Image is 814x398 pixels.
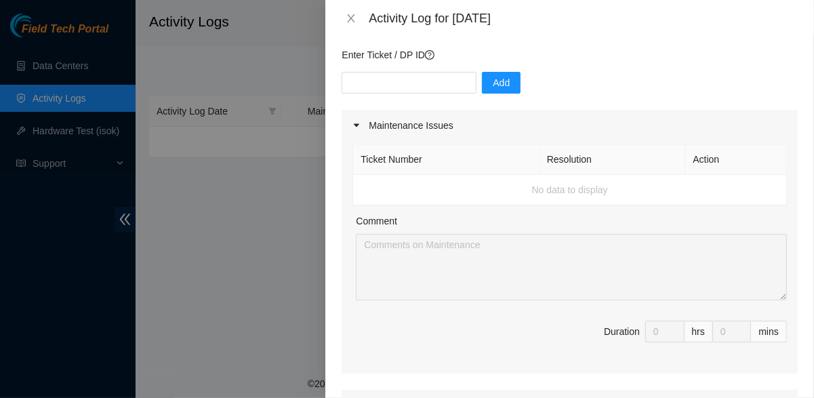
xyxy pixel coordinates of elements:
td: No data to display [353,175,787,205]
div: mins [751,321,787,342]
div: Maintenance Issues [342,110,798,141]
th: Resolution [540,144,686,175]
th: Action [685,144,787,175]
span: Add [493,75,510,90]
span: close [346,13,357,24]
label: Comment [356,214,397,228]
div: hrs [685,321,713,342]
p: Enter Ticket / DP ID [342,47,798,62]
textarea: Comment [356,234,787,300]
div: Duration [604,324,640,339]
button: Add [482,72,521,94]
span: question-circle [425,50,434,60]
button: Close [342,12,361,25]
th: Ticket Number [353,144,539,175]
div: Activity Log for [DATE] [369,11,798,26]
span: caret-right [352,121,361,130]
